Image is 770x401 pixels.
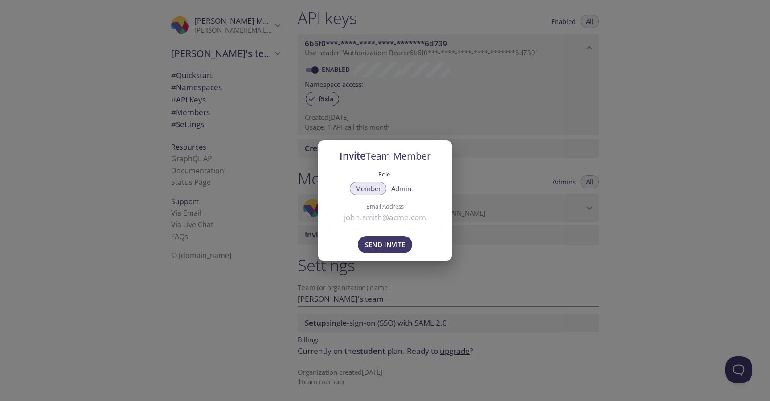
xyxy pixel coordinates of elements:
[358,236,412,253] button: Send Invite
[365,239,405,250] span: Send Invite
[329,210,441,225] input: john.smith@acme.com
[343,204,427,209] label: Email Address
[378,168,390,180] label: Role
[350,182,386,195] button: Member
[340,149,431,162] span: Invite
[386,182,417,195] button: Admin
[365,149,431,162] span: Team Member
